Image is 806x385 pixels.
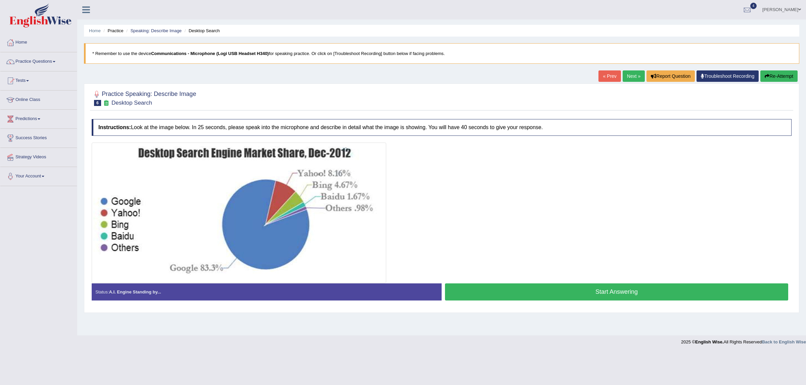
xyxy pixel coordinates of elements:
b: Instructions: [98,124,131,130]
a: Next » [623,70,645,82]
a: « Prev [598,70,621,82]
div: 2025 © All Rights Reserved [681,335,806,345]
span: 6 [94,100,101,106]
strong: A.I. Engine Standing by... [109,289,161,294]
a: Speaking: Describe Image [130,28,181,33]
li: Practice [102,27,123,34]
a: Online Class [0,91,77,107]
strong: English Wise. [695,339,723,344]
a: Troubleshoot Recording [697,70,759,82]
h4: Look at the image below. In 25 seconds, please speak into the microphone and describe in detail w... [92,119,792,136]
li: Desktop Search [183,27,220,34]
small: Desktop Search [111,100,152,106]
div: Status: [92,283,442,300]
a: Home [0,33,77,50]
button: Report Question [646,70,695,82]
a: Back to English Wise [762,339,806,344]
a: Tests [0,71,77,88]
a: Home [89,28,101,33]
h2: Practice Speaking: Describe Image [92,89,196,106]
a: Your Account [0,167,77,184]
button: Re-Attempt [760,70,798,82]
small: Exam occurring question [103,100,110,106]
a: Strategy Videos [0,148,77,165]
a: Success Stories [0,129,77,146]
button: Start Answering [445,283,788,300]
a: Predictions [0,110,77,126]
blockquote: * Remember to use the device for speaking practice. Or click on [Troubleshoot Recording] button b... [84,43,799,64]
span: 4 [750,3,757,9]
b: Communications - Microphone (Logi USB Headset H340) [151,51,269,56]
a: Practice Questions [0,52,77,69]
